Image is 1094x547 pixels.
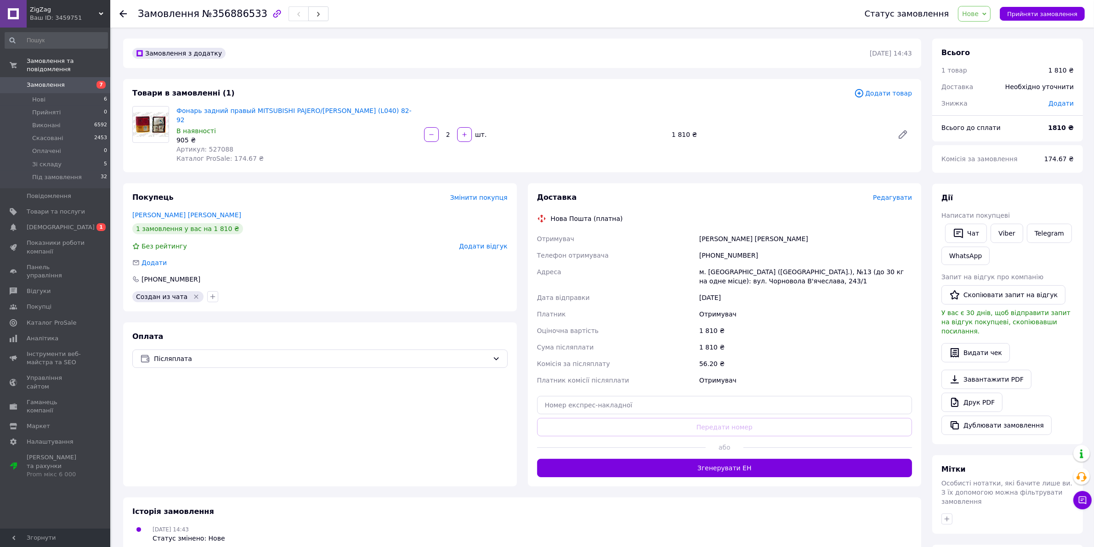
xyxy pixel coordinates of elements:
span: Написати покупцеві [941,212,1010,219]
b: 1810 ₴ [1048,124,1074,131]
span: Замовлення [138,8,199,19]
span: Повідомлення [27,192,71,200]
span: 32 [101,173,107,181]
span: Історія замовлення [132,507,214,516]
div: Повернутися назад [119,9,127,18]
span: 0 [104,147,107,155]
span: Оціночна вартість [537,327,599,334]
span: Виконані [32,121,61,130]
div: Необхідно уточнити [1000,77,1079,97]
div: 1 810 ₴ [1049,66,1074,75]
span: Післяплата [154,354,489,364]
a: Фонарь задний правый MITSUBISHI PAJERO/[PERSON_NAME] (L040) 82-92 [176,107,412,124]
span: Товари в замовленні (1) [132,89,235,97]
span: Прийняті [32,108,61,117]
div: Отримувач [697,372,914,389]
a: Редагувати [894,125,912,144]
div: Отримувач [697,306,914,322]
button: Видати чек [941,343,1010,362]
div: Prom мікс 6 000 [27,470,85,479]
span: ZigZag [30,6,99,14]
span: Каталог ProSale: 174.67 ₴ [176,155,264,162]
span: Гаманець компанії [27,398,85,415]
span: Оплата [132,332,163,341]
span: 174.67 ₴ [1044,155,1074,163]
div: [DATE] [697,289,914,306]
input: Номер експрес-накладної [537,396,913,414]
span: Відгуки [27,287,51,295]
span: Комісія за замовлення [941,155,1018,163]
span: Всього до сплати [941,124,1001,131]
span: 1 [96,223,106,231]
a: Telegram [1027,224,1072,243]
span: Адреса [537,268,561,276]
img: Фонарь задний правый MITSUBISHI PAJERO/MONTERO (L040) 82-92 [133,112,169,137]
span: Сума післяплати [537,344,594,351]
span: Мітки [941,465,966,474]
a: Завантажити PDF [941,370,1032,389]
button: Прийняти замовлення [1000,7,1085,21]
span: [DATE] 14:43 [153,526,189,533]
button: Чат [945,224,987,243]
div: 1 810 ₴ [697,322,914,339]
a: Друк PDF [941,393,1003,412]
span: Товари та послуги [27,208,85,216]
span: 2453 [94,134,107,142]
span: Замовлення [27,81,65,89]
button: Чат з покупцем [1073,491,1092,509]
div: 1 810 ₴ [668,128,890,141]
span: Каталог ProSale [27,319,76,327]
button: Згенерувати ЕН [537,459,913,477]
input: Пошук [5,32,108,49]
span: Доставка [941,83,973,90]
span: 0 [104,108,107,117]
div: 1 замовлення у вас на 1 810 ₴ [132,223,243,234]
span: Дії [941,193,953,202]
div: Статус змінено: Нове [153,534,225,543]
time: [DATE] 14:43 [870,50,912,57]
span: Нові [32,96,45,104]
span: Показники роботи компанії [27,239,85,255]
span: Скасовані [32,134,63,142]
span: Редагувати [873,194,912,201]
span: Додати [142,259,167,266]
span: Покупці [27,303,51,311]
span: 1 товар [941,67,967,74]
span: Прийняти замовлення [1007,11,1077,17]
span: Налаштування [27,438,74,446]
div: [PHONE_NUMBER] [141,275,201,284]
span: Доставка [537,193,577,202]
span: Комісія за післяплату [537,360,610,367]
span: Інструменти веб-майстра та SEO [27,350,85,367]
div: 1 810 ₴ [697,339,914,355]
span: Телефон отримувача [537,252,609,259]
span: [DEMOGRAPHIC_DATA] [27,223,95,231]
span: 6 [104,96,107,104]
div: шт. [473,130,487,139]
div: 56.20 ₴ [697,355,914,372]
div: [PHONE_NUMBER] [697,247,914,264]
span: Покупець [132,193,174,202]
span: [PERSON_NAME] та рахунки [27,453,85,479]
span: Без рейтингу [142,242,187,250]
span: Управління сайтом [27,374,85,390]
a: [PERSON_NAME] [PERSON_NAME] [132,211,241,219]
span: Знижка [941,100,968,107]
span: Під замовлення [32,173,82,181]
span: Особисті нотатки, які бачите лише ви. З їх допомогою можна фільтрувати замовлення [941,479,1072,505]
div: 905 ₴ [176,135,417,145]
span: 6592 [94,121,107,130]
span: Дата відправки [537,294,590,301]
div: Статус замовлення [865,9,949,18]
span: №356886533 [202,8,267,19]
div: Ваш ID: 3459751 [30,14,110,22]
span: Замовлення та повідомлення [27,57,110,73]
div: Нова Пошта (платна) [549,214,625,223]
span: або [706,443,743,452]
span: Отримувач [537,235,574,242]
span: Змінити покупця [450,194,508,201]
div: [PERSON_NAME] [PERSON_NAME] [697,231,914,247]
svg: Видалити мітку [193,293,200,300]
span: Додати товар [854,88,912,98]
button: Скопіювати запит на відгук [941,285,1066,305]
